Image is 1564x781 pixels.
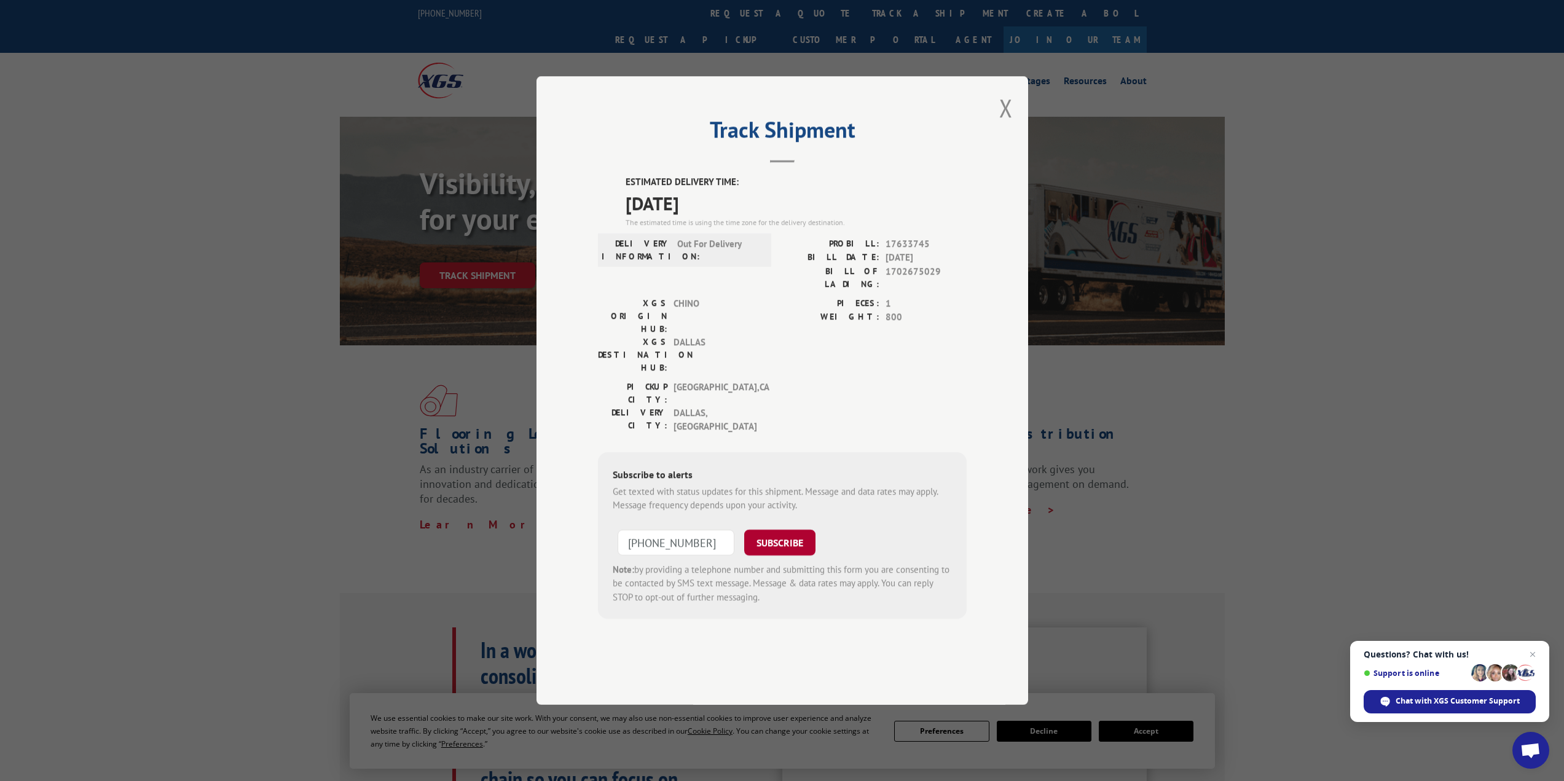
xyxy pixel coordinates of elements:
[886,297,967,311] span: 1
[598,380,667,406] label: PICKUP CITY:
[613,467,952,485] div: Subscribe to alerts
[1396,696,1520,707] span: Chat with XGS Customer Support
[886,265,967,291] span: 1702675029
[999,92,1013,124] button: Close modal
[602,237,671,263] label: DELIVERY INFORMATION:
[1364,690,1536,713] div: Chat with XGS Customer Support
[744,530,815,555] button: SUBSCRIBE
[782,297,879,311] label: PIECES:
[886,251,967,265] span: [DATE]
[782,265,879,291] label: BILL OF LADING:
[674,380,756,406] span: [GEOGRAPHIC_DATA] , CA
[677,237,760,263] span: Out For Delivery
[598,121,967,144] h2: Track Shipment
[613,485,952,512] div: Get texted with status updates for this shipment. Message and data rates may apply. Message frequ...
[598,297,667,336] label: XGS ORIGIN HUB:
[598,406,667,434] label: DELIVERY CITY:
[782,251,879,265] label: BILL DATE:
[886,310,967,324] span: 800
[886,237,967,251] span: 17633745
[626,189,967,217] span: [DATE]
[782,237,879,251] label: PROBILL:
[618,530,734,555] input: Phone Number
[1364,650,1536,659] span: Questions? Chat with us!
[674,406,756,434] span: DALLAS , [GEOGRAPHIC_DATA]
[674,336,756,374] span: DALLAS
[782,310,879,324] label: WEIGHT:
[626,217,967,228] div: The estimated time is using the time zone for the delivery destination.
[598,336,667,374] label: XGS DESTINATION HUB:
[626,175,967,189] label: ESTIMATED DELIVERY TIME:
[613,563,952,605] div: by providing a telephone number and submitting this form you are consenting to be contacted by SM...
[1512,732,1549,769] div: Open chat
[674,297,756,336] span: CHINO
[1364,669,1467,678] span: Support is online
[1525,647,1540,662] span: Close chat
[613,563,634,575] strong: Note:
